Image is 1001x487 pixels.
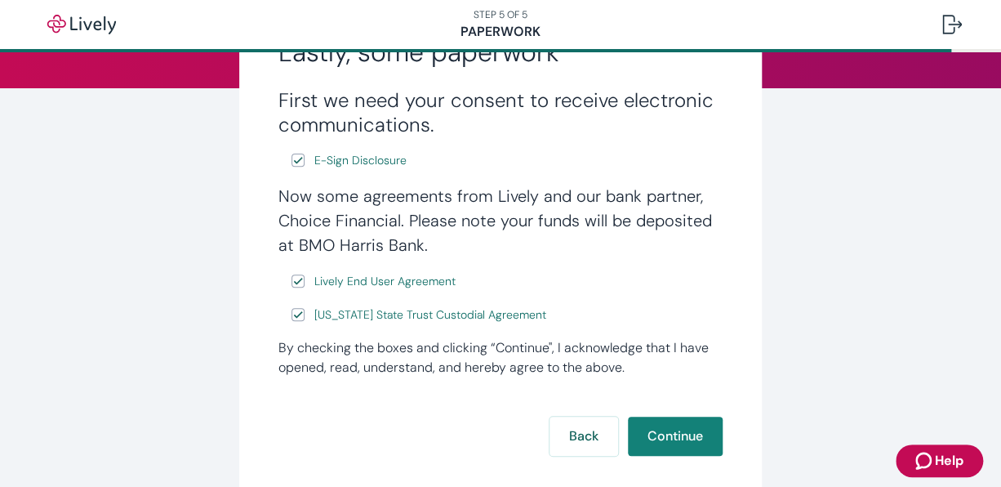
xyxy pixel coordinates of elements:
[314,306,546,324] span: [US_STATE] State Trust Custodial Agreement
[314,152,407,169] span: E-Sign Disclosure
[278,338,723,378] div: By checking the boxes and clicking “Continue", I acknowledge that I have opened, read, understand...
[935,451,963,471] span: Help
[311,305,549,325] a: e-sign disclosure document
[915,451,935,471] svg: Zendesk support icon
[278,184,723,257] h4: Now some agreements from Lively and our bank partner, Choice Financial. Please note your funds wi...
[628,417,723,456] button: Continue
[36,15,127,34] img: Lively
[311,271,459,292] a: e-sign disclosure document
[314,273,456,290] span: Lively End User Agreement
[311,150,410,171] a: e-sign disclosure document
[929,5,975,44] button: Log out
[278,88,723,137] h3: First we need your consent to receive electronic communications.
[896,445,983,477] button: Zendesk support iconHelp
[278,36,723,69] h2: Lastly, some paperwork
[549,417,618,456] button: Back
